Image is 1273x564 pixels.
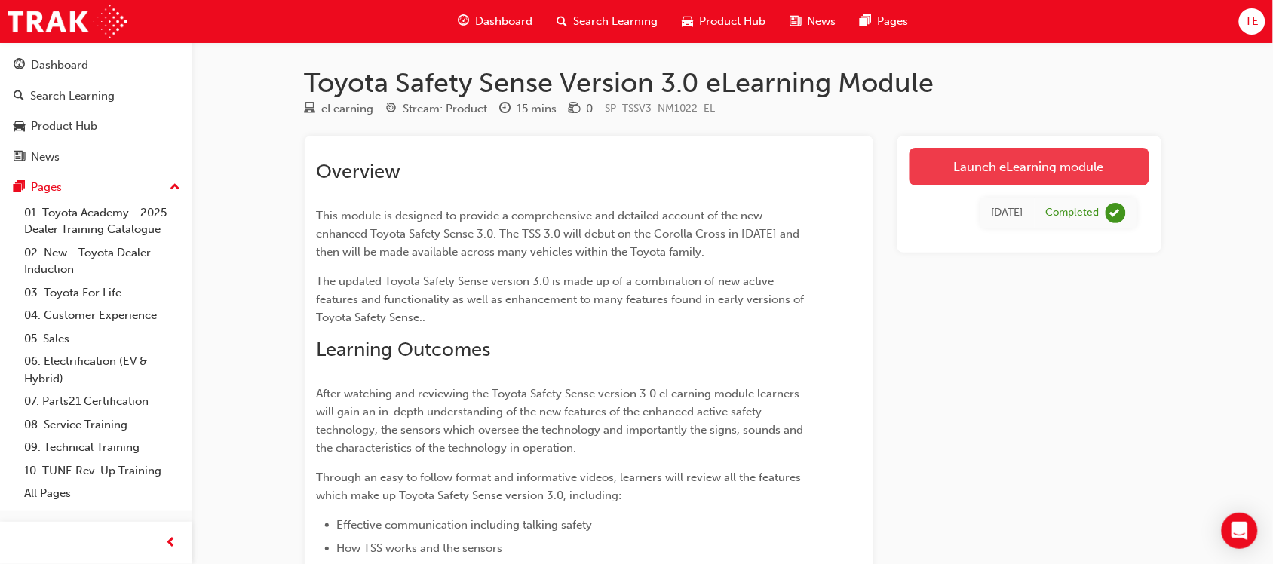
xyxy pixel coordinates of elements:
[1222,513,1258,549] div: Open Intercom Messenger
[517,100,557,118] div: 15 mins
[14,120,25,133] span: car-icon
[18,436,186,459] a: 09. Technical Training
[14,151,25,164] span: news-icon
[1245,13,1259,30] span: TE
[446,6,545,37] a: guage-iconDashboard
[992,204,1023,222] div: Fri May 12 2023 00:00:00 GMT+1000 (Australian Eastern Standard Time)
[18,327,186,351] a: 05. Sales
[18,390,186,413] a: 07. Parts21 Certification
[683,12,694,31] span: car-icon
[6,51,186,79] a: Dashboard
[322,100,374,118] div: eLearning
[1239,8,1265,35] button: TE
[170,178,180,198] span: up-icon
[569,103,581,116] span: money-icon
[557,12,568,31] span: search-icon
[700,13,766,30] span: Product Hub
[166,534,177,553] span: prev-icon
[790,12,802,31] span: news-icon
[18,241,186,281] a: 02. New - Toyota Dealer Induction
[30,87,115,105] div: Search Learning
[574,13,658,30] span: Search Learning
[337,518,593,532] span: Effective communication including talking safety
[31,179,62,196] div: Pages
[317,209,803,259] span: This module is designed to provide a comprehensive and detailed account of the new enhanced Toyot...
[848,6,921,37] a: pages-iconPages
[500,100,557,118] div: Duration
[808,13,836,30] span: News
[1046,206,1100,220] div: Completed
[670,6,778,37] a: car-iconProduct Hub
[337,541,503,555] span: How TSS works and the sensors
[14,181,25,195] span: pages-icon
[317,387,807,455] span: After watching and reviewing the Toyota Safety Sense version 3.0 eLearning module learners will g...
[31,57,88,74] div: Dashboard
[545,6,670,37] a: search-iconSearch Learning
[6,82,186,110] a: Search Learning
[6,173,186,201] button: Pages
[778,6,848,37] a: news-iconNews
[6,112,186,140] a: Product Hub
[606,102,716,115] span: Learning resource code
[6,48,186,173] button: DashboardSearch LearningProduct HubNews
[18,459,186,483] a: 10. TUNE Rev-Up Training
[18,304,186,327] a: 04. Customer Experience
[14,90,24,103] span: search-icon
[8,5,127,38] img: Trak
[386,103,397,116] span: target-icon
[910,148,1149,185] a: Launch eLearning module
[18,201,186,241] a: 01. Toyota Academy - 2025 Dealer Training Catalogue
[403,100,488,118] div: Stream: Product
[6,143,186,171] a: News
[587,100,594,118] div: 0
[18,482,186,505] a: All Pages
[305,103,316,116] span: learningResourceType_ELEARNING-icon
[500,103,511,116] span: clock-icon
[18,281,186,305] a: 03. Toyota For Life
[305,66,1161,100] h1: Toyota Safety Sense Version 3.0 eLearning Module
[1106,203,1126,223] span: learningRecordVerb_COMPLETE-icon
[317,274,808,324] span: The updated Toyota Safety Sense version 3.0 is made up of a combination of new active features an...
[860,12,872,31] span: pages-icon
[18,350,186,390] a: 06. Electrification (EV & Hybrid)
[476,13,533,30] span: Dashboard
[317,160,401,183] span: Overview
[305,100,374,118] div: Type
[386,100,488,118] div: Stream
[317,471,805,502] span: Through an easy to follow format and informative videos, learners will review all the features wh...
[878,13,909,30] span: Pages
[14,59,25,72] span: guage-icon
[31,118,97,135] div: Product Hub
[31,149,60,166] div: News
[18,413,186,437] a: 08. Service Training
[317,338,491,361] span: Learning Outcomes
[459,12,470,31] span: guage-icon
[569,100,594,118] div: Price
